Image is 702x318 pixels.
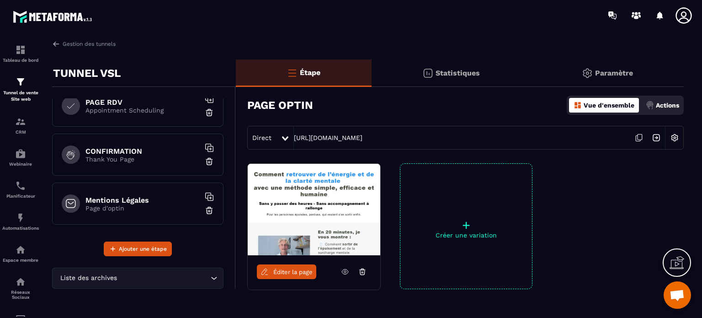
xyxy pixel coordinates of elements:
p: Page d'optin [85,205,200,212]
p: TUNNEL VSL [53,64,121,82]
a: automationsautomationsWebinaire [2,141,39,173]
p: Espace membre [2,258,39,263]
a: formationformationTableau de bord [2,38,39,70]
p: Webinaire [2,162,39,167]
p: Planificateur [2,194,39,199]
img: formation [15,116,26,127]
img: actions.d6e523a2.png [646,101,654,109]
div: Search for option [52,268,223,289]
p: + [400,219,532,232]
a: formationformationCRM [2,109,39,141]
img: setting-gr.5f69749f.svg [582,68,593,79]
p: Actions [656,102,679,109]
button: Ajouter une étape [104,242,172,256]
p: Statistiques [436,69,480,77]
a: automationsautomationsEspace membre [2,237,39,269]
p: CRM [2,129,39,135]
a: schedulerschedulerPlanificateur [2,173,39,205]
img: image [248,164,380,255]
p: Thank You Page [85,156,200,163]
p: Paramètre [595,69,633,77]
p: Créer une variation [400,232,532,239]
a: Éditer la page [257,264,316,279]
span: Ajouter une étape [119,244,167,253]
a: social-networksocial-networkRéseaux Sociaux [2,269,39,307]
h3: PAGE OPTIN [247,99,313,112]
p: Appointment Scheduling [85,107,200,114]
img: scheduler [15,180,26,191]
img: bars-o.4a397970.svg [287,67,298,78]
img: trash [205,108,214,117]
span: Liste des archives [58,273,119,283]
h6: Mentions Légales [85,196,200,205]
span: Direct [252,134,271,141]
img: social-network [15,276,26,287]
img: logo [13,8,95,25]
img: stats.20deebd0.svg [422,68,433,79]
img: formation [15,44,26,55]
img: automations [15,148,26,159]
img: arrow-next.bcc2205e.svg [648,129,665,146]
p: Étape [300,68,320,77]
div: Ouvrir le chat [664,281,691,309]
img: trash [205,157,214,166]
img: dashboard-orange.40269519.svg [574,101,582,109]
input: Search for option [119,273,208,283]
p: Tableau de bord [2,58,39,63]
p: Automatisations [2,226,39,231]
p: Vue d'ensemble [584,102,634,109]
a: automationsautomationsAutomatisations [2,205,39,237]
img: formation [15,76,26,87]
img: trash [205,206,214,215]
a: Gestion des tunnels [52,40,116,48]
span: Éditer la page [273,269,313,275]
p: Réseaux Sociaux [2,290,39,300]
img: setting-w.858f3a88.svg [666,129,683,146]
h6: PAGE RDV [85,98,200,107]
p: Tunnel de vente Site web [2,90,39,102]
a: [URL][DOMAIN_NAME] [294,134,362,141]
img: arrow [52,40,60,48]
img: automations [15,244,26,255]
img: automations [15,212,26,223]
a: formationformationTunnel de vente Site web [2,70,39,109]
h6: CONFIRMATION [85,147,200,156]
